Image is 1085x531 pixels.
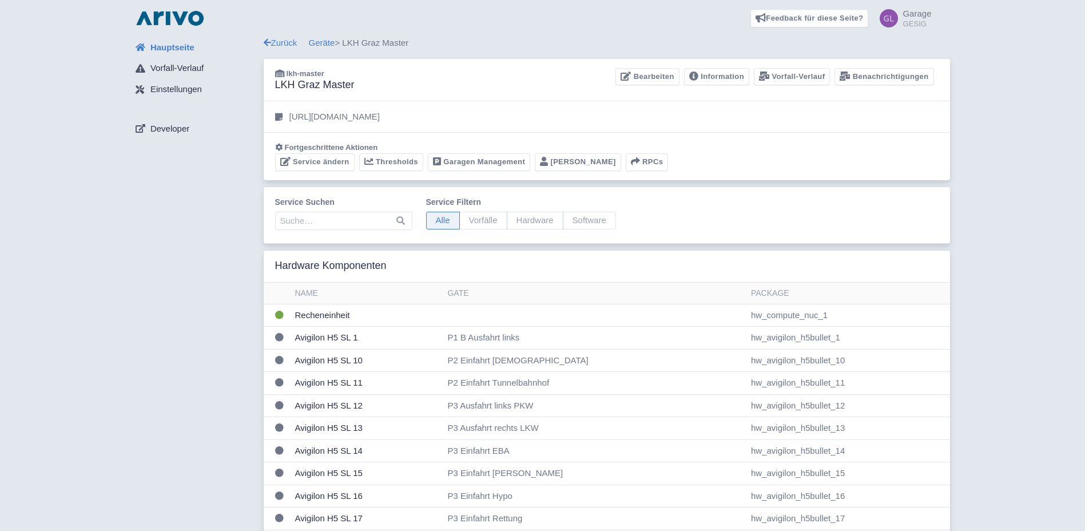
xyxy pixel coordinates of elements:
[834,68,933,86] a: Benachrichtigungen
[359,153,423,171] a: Thresholds
[133,9,206,27] img: logo
[275,196,412,208] label: Service suchen
[275,260,387,272] h3: Hardware Komponenten
[126,118,264,140] a: Developer
[615,68,679,86] a: Bearbeiten
[291,327,443,350] td: Avigilon H5 SL 1
[746,439,950,462] td: hw_avigilon_h5bullet_14
[903,20,931,27] small: GESIG
[754,68,830,86] a: Vorfall-Verlauf
[291,462,443,485] td: Avigilon H5 SL 15
[684,68,749,86] a: Information
[291,417,443,440] td: Avigilon H5 SL 13
[291,439,443,462] td: Avigilon H5 SL 14
[291,485,443,508] td: Avigilon H5 SL 16
[275,153,355,171] a: Service ändern
[426,196,616,208] label: Service filtern
[291,304,443,327] td: Recheneinheit
[126,37,264,58] a: Hauptseite
[873,9,931,27] a: Garage GESIG
[443,349,746,372] td: P2 Einfahrt [DEMOGRAPHIC_DATA]
[750,9,869,27] a: Feedback für diese Seite?
[426,212,460,229] span: Alle
[746,372,950,395] td: hw_avigilon_h5bullet_11
[275,212,412,230] input: Suche…
[746,349,950,372] td: hw_avigilon_h5bullet_10
[150,62,204,75] span: Vorfall-Verlauf
[291,372,443,395] td: Avigilon H5 SL 11
[291,394,443,417] td: Avigilon H5 SL 12
[507,212,563,229] span: Hardware
[459,212,507,229] span: Vorfälle
[746,462,950,485] td: hw_avigilon_h5bullet_15
[443,417,746,440] td: P3 Ausfahrt rechts LKW
[443,508,746,530] td: P3 Einfahrt Rettung
[150,122,189,136] span: Developer
[264,37,950,50] div: > LKH Graz Master
[746,304,950,327] td: hw_compute_nuc_1
[746,394,950,417] td: hw_avigilon_h5bullet_12
[443,327,746,350] td: P1 B Ausfahrt links
[746,327,950,350] td: hw_avigilon_h5bullet_1
[150,41,194,54] span: Hauptseite
[287,69,324,78] span: lkh-master
[126,79,264,101] a: Einstellungen
[443,394,746,417] td: P3 Ausfahrt links PKW
[903,9,931,18] span: Garage
[275,79,355,92] h3: LKH Graz Master
[428,153,530,171] a: Garagen Management
[563,212,616,229] span: Software
[443,439,746,462] td: P3 Einfahrt EBA
[746,417,950,440] td: hw_avigilon_h5bullet_13
[746,485,950,508] td: hw_avigilon_h5bullet_16
[126,58,264,80] a: Vorfall-Verlauf
[746,283,950,304] th: Package
[291,508,443,530] td: Avigilon H5 SL 17
[535,153,621,171] a: [PERSON_NAME]
[285,143,378,152] span: Fortgeschrittene Aktionen
[443,485,746,508] td: P3 Einfahrt Hypo
[289,110,380,124] p: [URL][DOMAIN_NAME]
[443,283,746,304] th: Gate
[443,372,746,395] td: P2 Einfahrt Tunnelbahnhof
[291,349,443,372] td: Avigilon H5 SL 10
[291,283,443,304] th: Name
[626,153,669,171] button: RPCs
[264,38,297,47] a: Zurück
[309,38,335,47] a: Geräte
[443,462,746,485] td: P3 Einfahrt [PERSON_NAME]
[746,508,950,530] td: hw_avigilon_h5bullet_17
[150,83,202,96] span: Einstellungen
